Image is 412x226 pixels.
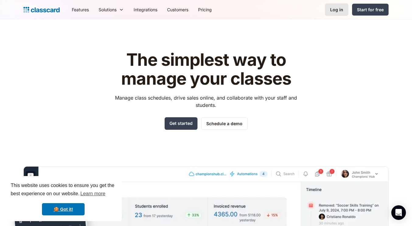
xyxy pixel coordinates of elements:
a: Features [67,3,94,16]
div: Solutions [94,3,129,16]
a: Customers [162,3,193,16]
div: Open Intercom Messenger [391,205,406,220]
a: Start for free [352,4,389,16]
div: cookieconsent [5,176,122,221]
a: Log in [325,3,348,16]
h1: The simplest way to manage your classes [110,51,303,88]
a: Pricing [193,3,217,16]
p: Manage class schedules, drive sales online, and collaborate with your staff and students. [110,94,303,109]
div: Solutions [99,6,117,13]
a: home [23,5,60,14]
a: Schedule a demo [201,117,248,130]
a: Get started [165,117,197,130]
a: learn more about cookies [79,189,106,198]
a: dismiss cookie message [42,203,85,215]
div: Log in [330,6,343,13]
div: Start for free [357,6,384,13]
a: Integrations [129,3,162,16]
span: This website uses cookies to ensure you get the best experience on our website. [11,182,116,198]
